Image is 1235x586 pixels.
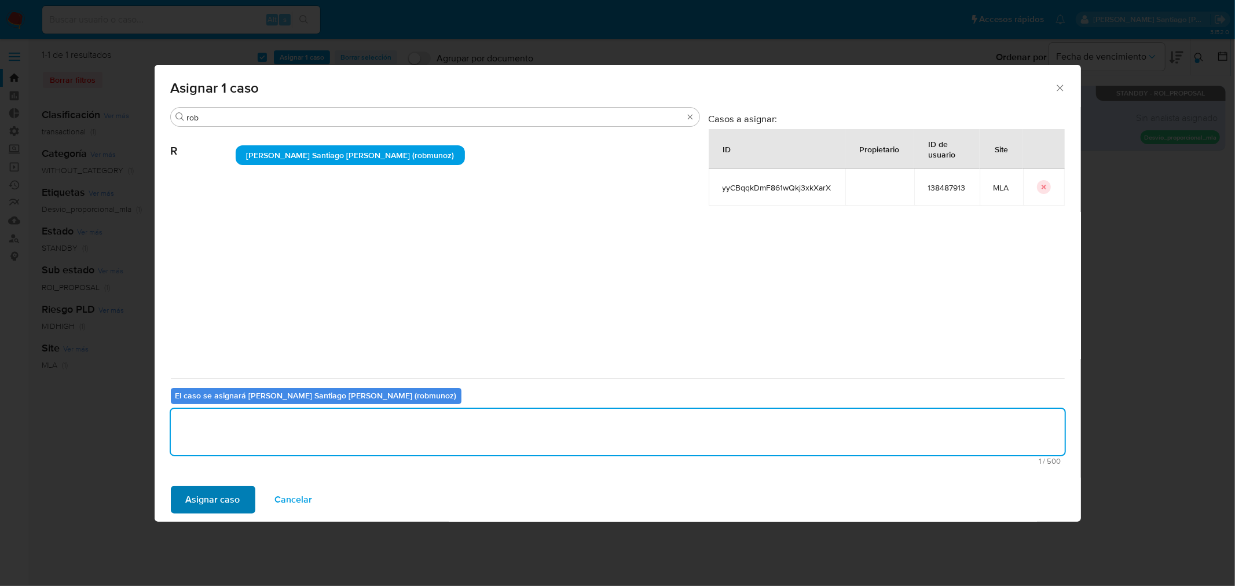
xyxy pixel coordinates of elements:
button: Buscar [175,112,185,122]
div: Propietario [846,135,914,163]
div: ID [709,135,745,163]
span: R [171,127,236,158]
span: MLA [994,182,1009,193]
span: Asignar 1 caso [171,81,1055,95]
button: Borrar [686,112,695,122]
span: Asignar caso [186,487,240,512]
div: assign-modal [155,65,1081,522]
button: Cancelar [260,486,328,514]
span: Cancelar [275,487,313,512]
b: El caso se asignará [PERSON_NAME] Santiago [PERSON_NAME] (robmunoz) [175,390,457,401]
span: Máximo 500 caracteres [174,457,1061,465]
div: Site [981,135,1023,163]
input: Buscar analista [187,112,683,123]
button: icon-button [1037,180,1051,194]
span: [PERSON_NAME] Santiago [PERSON_NAME] (robmunoz) [246,149,454,161]
span: yyCBqqkDmF861wQkj3xkXarX [723,182,831,193]
button: Cerrar ventana [1054,82,1065,93]
span: 138487913 [928,182,966,193]
h3: Casos a asignar: [709,113,1065,124]
div: ID de usuario [915,130,979,168]
div: [PERSON_NAME] Santiago [PERSON_NAME] (robmunoz) [236,145,466,165]
button: Asignar caso [171,486,255,514]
